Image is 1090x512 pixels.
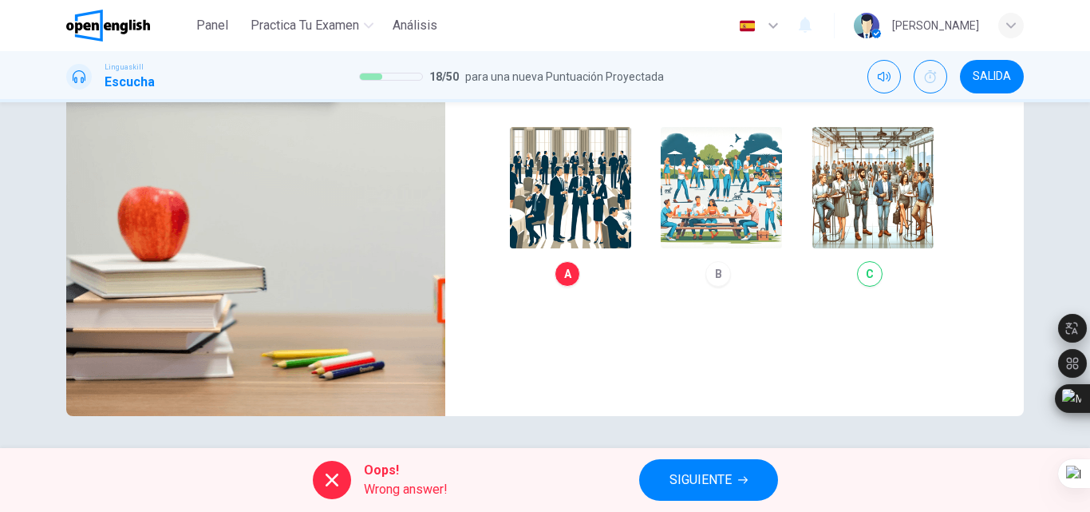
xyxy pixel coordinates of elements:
[187,11,238,40] button: Panel
[105,73,155,92] h1: Escucha
[393,16,437,35] span: Análisis
[386,11,444,40] button: Análisis
[854,13,879,38] img: Profile picture
[364,480,448,499] span: Wrong answer!
[429,67,459,86] span: 18 / 50
[867,60,901,93] div: Silenciar
[66,27,445,416] img: Listen to a clip about the dress code for an event.
[66,10,150,42] img: OpenEnglish logo
[105,62,144,73] span: Linguaskill
[465,67,664,86] span: para una nueva Puntuación Proyectada
[669,469,732,491] span: SIGUIENTE
[196,16,228,35] span: Panel
[251,16,359,35] span: Practica tu examen
[244,11,380,40] button: Practica tu examen
[973,70,1011,83] span: SALIDA
[914,60,947,93] div: Mostrar
[960,60,1024,93] button: SALIDA
[364,461,448,480] span: Oops!
[737,20,757,32] img: es
[892,16,979,35] div: [PERSON_NAME]
[639,459,778,501] button: SIGUIENTE
[66,10,187,42] a: OpenEnglish logo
